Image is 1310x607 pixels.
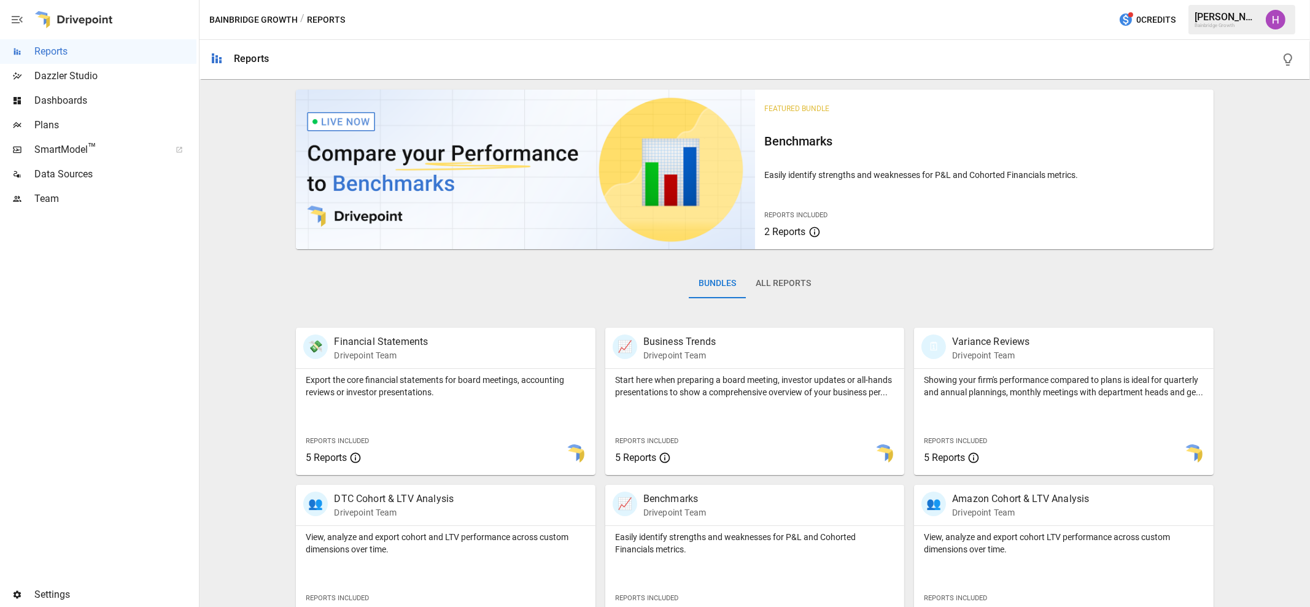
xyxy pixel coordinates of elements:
[689,269,746,298] button: Bundles
[334,492,454,506] p: DTC Cohort & LTV Analysis
[1136,12,1176,28] span: 0 Credits
[306,594,369,602] span: Reports Included
[306,452,347,463] span: 5 Reports
[952,506,1089,519] p: Drivepoint Team
[88,141,96,156] span: ™
[765,211,828,219] span: Reports Included
[34,93,196,108] span: Dashboards
[34,142,162,157] span: SmartModel
[334,334,428,349] p: Financial Statements
[765,104,830,113] span: Featured Bundle
[34,191,196,206] span: Team
[303,334,328,359] div: 💸
[1183,444,1203,464] img: smart model
[921,492,946,516] div: 👥
[765,131,1204,151] h6: Benchmarks
[334,349,428,361] p: Drivepoint Team
[924,531,1203,555] p: View, analyze and export cohort LTV performance across custom dimensions over time.
[1114,9,1180,31] button: 0Credits
[952,349,1029,361] p: Drivepoint Team
[234,53,269,64] div: Reports
[746,269,821,298] button: All Reports
[34,69,196,83] span: Dazzler Studio
[615,437,678,445] span: Reports Included
[924,594,987,602] span: Reports Included
[921,334,946,359] div: 🗓
[615,531,894,555] p: Easily identify strengths and weaknesses for P&L and Cohorted Financials metrics.
[300,12,304,28] div: /
[924,452,965,463] span: 5 Reports
[765,226,806,238] span: 2 Reports
[296,90,754,249] img: video thumbnail
[34,587,196,602] span: Settings
[1195,11,1258,23] div: [PERSON_NAME]
[34,118,196,133] span: Plans
[303,492,328,516] div: 👥
[643,492,706,506] p: Benchmarks
[643,334,716,349] p: Business Trends
[924,437,987,445] span: Reports Included
[874,444,893,464] img: smart model
[924,374,1203,398] p: Showing your firm's performance compared to plans is ideal for quarterly and annual plannings, mo...
[209,12,298,28] button: Bainbridge Growth
[952,492,1089,506] p: Amazon Cohort & LTV Analysis
[306,374,585,398] p: Export the core financial statements for board meetings, accounting reviews or investor presentat...
[334,506,454,519] p: Drivepoint Team
[952,334,1029,349] p: Variance Reviews
[765,169,1204,181] p: Easily identify strengths and weaknesses for P&L and Cohorted Financials metrics.
[643,506,706,519] p: Drivepoint Team
[613,492,637,516] div: 📈
[34,44,196,59] span: Reports
[615,374,894,398] p: Start here when preparing a board meeting, investor updates or all-hands presentations to show a ...
[1195,23,1258,28] div: Bainbridge Growth
[615,452,656,463] span: 5 Reports
[34,167,196,182] span: Data Sources
[613,334,637,359] div: 📈
[306,437,369,445] span: Reports Included
[306,531,585,555] p: View, analyze and export cohort and LTV performance across custom dimensions over time.
[1258,2,1293,37] button: Harry Antonio
[643,349,716,361] p: Drivepoint Team
[615,594,678,602] span: Reports Included
[565,444,584,464] img: smart model
[1266,10,1285,29] img: Harry Antonio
